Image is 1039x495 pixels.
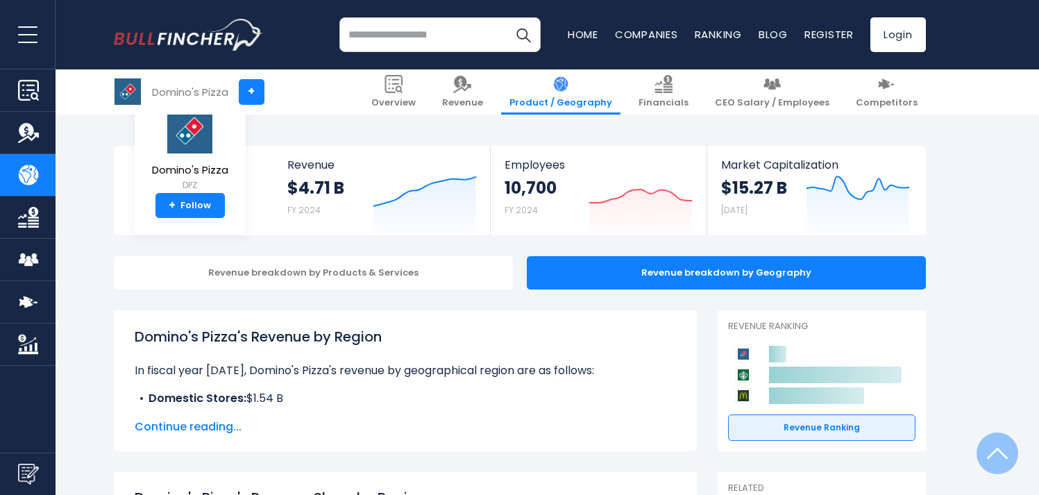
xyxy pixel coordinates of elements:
a: +Follow [155,193,225,218]
strong: 10,700 [505,177,557,199]
a: Revenue [434,69,491,115]
img: bullfincher logo [114,19,263,51]
img: DPZ logo [166,108,214,154]
img: Domino's Pizza competitors logo [735,346,752,362]
span: Product / Geography [509,97,612,109]
li: $318.69 M [135,407,676,423]
a: Register [804,27,854,42]
img: DPZ logo [115,78,141,105]
span: Market Capitalization [721,158,910,171]
a: Overview [363,69,424,115]
span: Competitors [856,97,918,109]
span: Overview [371,97,416,109]
a: + [239,79,264,105]
a: Home [568,27,598,42]
a: Companies [615,27,678,42]
div: Domino's Pizza [152,84,228,100]
h1: Domino's Pizza's Revenue by Region [135,326,676,347]
img: Starbucks Corporation competitors logo [735,367,752,383]
span: Employees [505,158,693,171]
a: CEO Salary / Employees [707,69,838,115]
strong: + [169,199,176,212]
a: Market Capitalization $15.27 B [DATE] [707,146,924,235]
span: Revenue [442,97,483,109]
div: Revenue breakdown by Geography [527,256,926,290]
a: Competitors [847,69,926,115]
a: Domino's Pizza DPZ [151,107,229,194]
strong: $4.71 B [287,177,344,199]
a: Product / Geography [501,69,620,115]
a: Revenue $4.71 B FY 2024 [273,146,491,235]
small: DPZ [152,179,228,192]
b: International Franchise: [149,407,283,423]
span: Revenue [287,158,477,171]
small: [DATE] [721,204,747,216]
img: McDonald's Corporation competitors logo [735,387,752,404]
a: Login [870,17,926,52]
a: Employees 10,700 FY 2024 [491,146,707,235]
span: Domino's Pizza [152,165,228,176]
a: Blog [759,27,788,42]
span: Continue reading... [135,419,676,435]
a: Financials [630,69,697,115]
div: Revenue breakdown by Products & Services [114,256,513,290]
li: $1.54 B [135,390,676,407]
span: CEO Salary / Employees [715,97,829,109]
p: Revenue Ranking [728,321,915,333]
small: FY 2024 [505,204,538,216]
p: In fiscal year [DATE], Domino's Pizza's revenue by geographical region are as follows: [135,362,676,379]
p: Related [728,483,915,494]
button: Search [506,17,541,52]
a: Revenue Ranking [728,414,915,441]
small: FY 2024 [287,204,321,216]
a: Ranking [695,27,742,42]
b: Domestic Stores: [149,390,246,406]
a: Go to homepage [114,19,263,51]
strong: $15.27 B [721,177,787,199]
span: Financials [639,97,689,109]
